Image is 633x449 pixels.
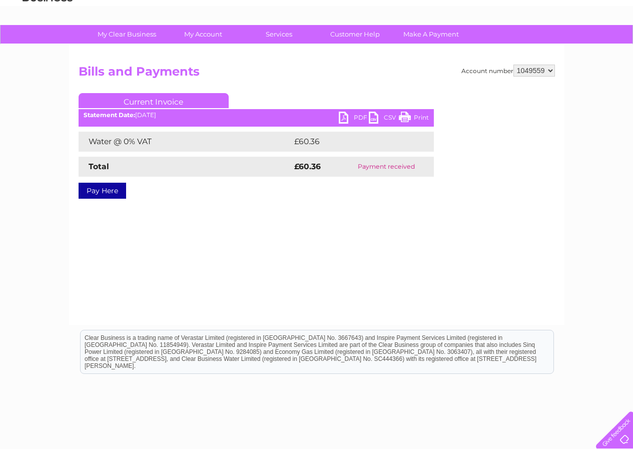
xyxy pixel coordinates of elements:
[79,132,292,152] td: Water @ 0% VAT
[294,162,321,171] strong: £60.36
[89,162,109,171] strong: Total
[390,25,472,44] a: Make A Payment
[81,6,553,49] div: Clear Business is a trading name of Verastar Limited (registered in [GEOGRAPHIC_DATA] No. 3667643...
[79,112,434,119] div: [DATE]
[444,5,513,18] a: 0333 014 3131
[292,132,414,152] td: £60.36
[482,43,504,50] a: Energy
[339,112,369,126] a: PDF
[461,65,555,77] div: Account number
[369,112,399,126] a: CSV
[84,111,135,119] b: Statement Date:
[162,25,244,44] a: My Account
[86,25,168,44] a: My Clear Business
[546,43,560,50] a: Blog
[600,43,623,50] a: Log out
[510,43,540,50] a: Telecoms
[457,43,476,50] a: Water
[399,112,429,126] a: Print
[566,43,591,50] a: Contact
[22,26,73,57] img: logo.png
[79,183,126,199] a: Pay Here
[238,25,320,44] a: Services
[339,157,433,177] td: Payment received
[79,93,229,108] a: Current Invoice
[79,65,555,84] h2: Bills and Payments
[314,25,396,44] a: Customer Help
